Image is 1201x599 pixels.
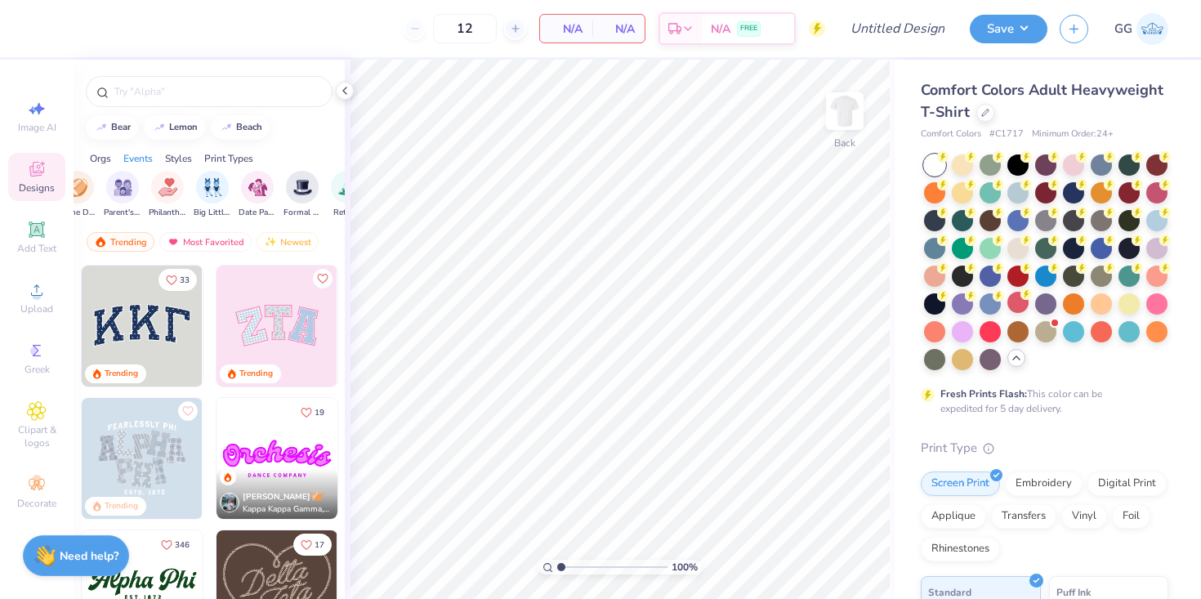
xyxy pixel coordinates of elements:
button: beach [211,115,270,140]
button: bear [86,115,138,140]
button: filter button [194,171,231,219]
span: Upload [20,302,53,315]
span: Philanthropy [149,207,186,219]
div: Most Favorited [159,232,252,252]
input: – – [433,14,497,43]
div: Rhinestones [921,537,1000,561]
button: Like [178,401,198,421]
span: 19 [315,409,324,417]
img: Back [828,95,861,127]
div: Print Type [921,439,1168,458]
div: Trending [105,500,138,512]
img: Avatar [220,493,239,512]
img: 5a4b4175-9e88-49c8-8a23-26d96782ddc6 [82,398,203,519]
span: Decorate [17,497,56,510]
img: trend_line.gif [220,123,233,132]
div: filter for Formal & Semi [284,171,321,219]
span: Game Day [59,207,96,219]
div: filter for Retreat [331,171,364,219]
span: Parent's Weekend [104,207,141,219]
div: Digital Print [1087,472,1167,496]
img: Gus Garza [1136,13,1168,45]
div: filter for Game Day [59,171,96,219]
span: 17 [315,541,324,549]
strong: Fresh Prints Flash: [940,387,1027,400]
span: Retreat [333,207,361,219]
img: e5c25cba-9be7-456f-8dc7-97e2284da968 [217,398,337,519]
div: Newest [257,232,319,252]
strong: Need help? [60,548,118,564]
img: Formal & Semi Image [293,178,312,197]
button: filter button [284,171,321,219]
img: Philanthropy Image [158,178,177,197]
button: filter button [149,171,186,219]
span: Big Little Reveal [194,207,231,219]
button: Save [970,15,1047,43]
button: Like [293,401,332,423]
div: filter for Philanthropy [149,171,186,219]
img: 190a3832-2857-43c9-9a52-6d493f4406b1 [337,398,458,519]
div: Embroidery [1005,472,1083,496]
img: Retreat Image [338,178,357,197]
button: Like [313,269,333,288]
img: trending.gif [94,236,107,248]
img: most_fav.gif [167,236,180,248]
span: # C1717 [989,127,1024,141]
span: Kappa Kappa Gamma, [GEOGRAPHIC_DATA][US_STATE] [243,503,331,516]
span: 33 [180,276,190,284]
a: GG [1114,13,1168,45]
button: filter button [331,171,364,219]
span: FREE [740,23,757,34]
div: Applique [921,504,986,529]
span: Comfort Colors [921,127,981,141]
img: 5ee11766-d822-42f5-ad4e-763472bf8dcf [337,266,458,387]
span: Minimum Order: 24 + [1032,127,1114,141]
span: Add Text [17,242,56,255]
div: Print Types [204,151,253,166]
img: Parent's Weekend Image [114,178,132,197]
button: Like [293,534,332,556]
span: Clipart & logos [8,423,65,449]
div: Foil [1112,504,1150,529]
span: N/A [550,20,583,38]
span: 100 % [672,560,698,574]
div: Orgs [90,151,111,166]
div: Back [834,136,855,150]
div: Styles [165,151,192,166]
span: Designs [19,181,55,194]
span: Image AI [18,121,56,134]
button: filter button [239,171,276,219]
div: Vinyl [1061,504,1107,529]
div: filter for Date Parties & Socials [239,171,276,219]
img: Big Little Reveal Image [203,178,221,197]
img: trend_line.gif [153,123,166,132]
span: N/A [711,20,730,38]
img: edfb13fc-0e43-44eb-bea2-bf7fc0dd67f9 [202,266,323,387]
span: [PERSON_NAME] [243,491,310,503]
button: filter button [59,171,96,219]
div: Trending [239,368,273,380]
div: filter for Big Little Reveal [194,171,231,219]
span: Date Parties & Socials [239,207,276,219]
span: Formal & Semi [284,207,321,219]
img: 3b9aba4f-e317-4aa7-a679-c95a879539bd [82,266,203,387]
div: Screen Print [921,472,1000,496]
div: This color can be expedited for 5 day delivery. [940,387,1141,416]
button: filter button [104,171,141,219]
img: Date Parties & Socials Image [248,178,267,197]
img: trend_line.gif [95,123,108,132]
div: Events [123,151,153,166]
img: 9980f5e8-e6a1-4b4a-8839-2b0e9349023c [217,266,337,387]
span: 346 [175,541,190,549]
img: a3f22b06-4ee5-423c-930f-667ff9442f68 [202,398,323,519]
button: Like [158,269,197,291]
button: Like [154,534,197,556]
div: Transfers [991,504,1056,529]
div: bear [111,123,131,132]
span: Greek [25,363,50,376]
span: GG [1114,20,1132,38]
div: filter for Parent's Weekend [104,171,141,219]
div: Trending [87,232,154,252]
img: Newest.gif [264,236,277,248]
img: Game Day Image [69,178,87,197]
